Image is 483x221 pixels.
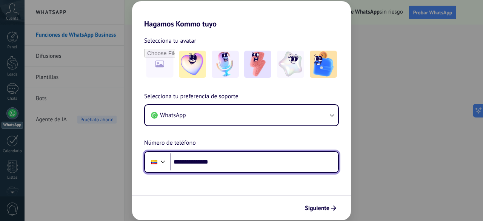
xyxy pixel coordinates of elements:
[179,51,206,78] img: -1.jpeg
[144,36,196,46] span: Selecciona tu avatar
[132,1,351,28] h2: Hagamos Kommo tuyo
[144,138,196,148] span: Número de teléfono
[310,51,337,78] img: -5.jpeg
[145,105,338,125] button: WhatsApp
[305,206,329,211] span: Siguiente
[147,154,162,170] div: Colombia: + 57
[301,202,340,215] button: Siguiente
[144,92,238,102] span: Selecciona tu preferencia de soporte
[212,51,239,78] img: -2.jpeg
[160,111,186,119] span: WhatsApp
[277,51,304,78] img: -4.jpeg
[244,51,271,78] img: -3.jpeg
